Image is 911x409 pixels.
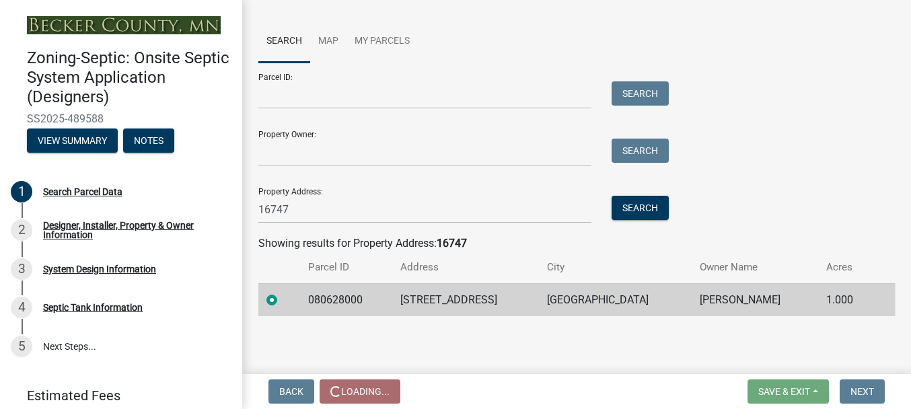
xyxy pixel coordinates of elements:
[310,20,347,63] a: Map
[347,20,418,63] a: My Parcels
[840,379,885,404] button: Next
[268,379,314,404] button: Back
[27,136,118,147] wm-modal-confirm: Summary
[123,136,174,147] wm-modal-confirm: Notes
[43,187,122,196] div: Search Parcel Data
[43,221,221,239] div: Designer, Installer, Property & Owner Information
[11,219,32,241] div: 2
[11,382,221,409] a: Estimated Fees
[539,252,692,283] th: City
[27,48,231,106] h4: Zoning-Septic: Onsite Septic System Application (Designers)
[341,386,390,397] span: Loading...
[539,283,692,316] td: [GEOGRAPHIC_DATA]
[11,336,32,357] div: 5
[612,81,669,106] button: Search
[27,128,118,153] button: View Summary
[11,258,32,280] div: 3
[27,112,215,125] span: SS2025-489588
[612,196,669,220] button: Search
[692,283,817,316] td: [PERSON_NAME]
[27,16,221,34] img: Becker County, Minnesota
[392,252,539,283] th: Address
[43,264,156,274] div: System Design Information
[758,386,810,397] span: Save & Exit
[392,283,539,316] td: [STREET_ADDRESS]
[11,297,32,318] div: 4
[748,379,829,404] button: Save & Exit
[279,386,303,397] span: Back
[11,181,32,202] div: 1
[300,283,392,316] td: 080628000
[612,139,669,163] button: Search
[850,386,874,397] span: Next
[258,235,895,252] div: Showing results for Property Address:
[437,237,467,250] strong: 16747
[818,252,874,283] th: Acres
[818,283,874,316] td: 1.000
[123,128,174,153] button: Notes
[320,379,400,404] button: Loading...
[692,252,817,283] th: Owner Name
[43,303,143,312] div: Septic Tank Information
[300,252,392,283] th: Parcel ID
[258,20,310,63] a: Search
